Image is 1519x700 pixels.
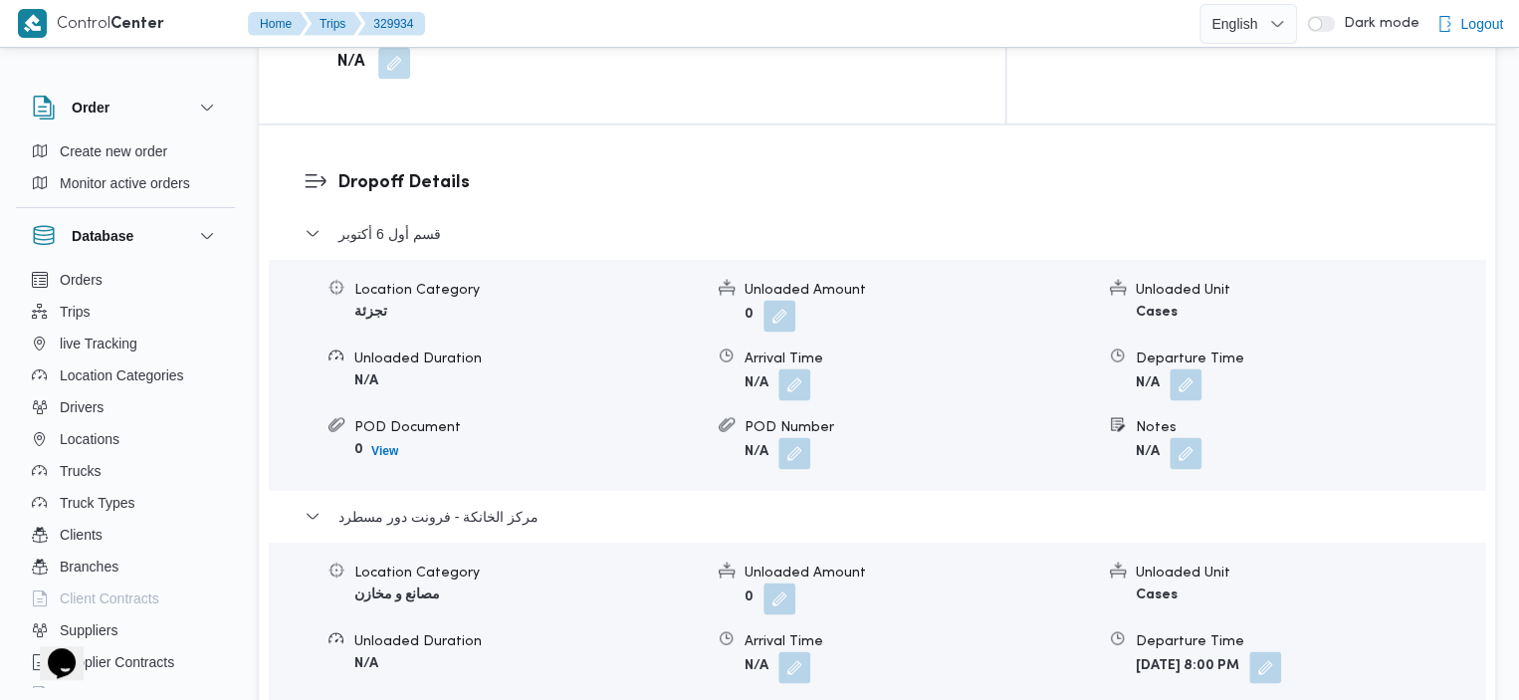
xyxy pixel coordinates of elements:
b: N/A [354,656,378,669]
div: Unloaded Unit [1136,279,1484,300]
button: Supplier Contracts [24,646,227,678]
b: N/A [1136,376,1160,389]
h3: Database [72,224,133,248]
span: قسم أول 6 أكتوبر [338,221,440,245]
div: Order [16,135,235,207]
button: مركز الخانكة - فرونت دور مسطرد [305,504,1450,528]
button: Trips [24,296,227,328]
div: Departure Time [1136,348,1484,368]
span: Truck Types [60,491,134,515]
span: Trucks [60,459,101,483]
div: Unloaded Amount [745,279,1093,300]
b: 0 [745,590,754,603]
button: Monitor active orders [24,167,227,199]
button: Database [32,224,219,248]
h3: Dropoff Details [337,169,1450,196]
button: Locations [24,423,227,455]
span: Create new order [60,139,167,163]
span: Client Contracts [60,586,159,610]
button: Order [32,96,219,119]
button: Client Contracts [24,583,227,614]
div: POD Number [745,416,1093,437]
h3: Order [72,96,109,119]
button: Branches [24,551,227,583]
b: N/A [354,373,378,386]
div: Departure Time [1136,630,1484,651]
button: Truck Types [24,487,227,519]
div: Unloaded Duration [354,630,703,651]
img: X8yXhbKr1z7QwAAAABJRU5ErkJggg== [18,9,47,38]
button: Orders [24,264,227,296]
b: N/A [745,376,768,389]
span: Suppliers [60,618,117,642]
div: Unloaded Amount [745,562,1093,583]
b: N/A [745,445,768,458]
span: Dark mode [1335,16,1418,32]
b: N/A [337,51,364,75]
b: N/A [1136,445,1160,458]
b: [DATE] 8:00 PM [1136,659,1239,672]
button: Trucks [24,455,227,487]
b: تجزئة [354,305,387,318]
button: Clients [24,519,227,551]
span: Branches [60,555,118,579]
button: Drivers [24,391,227,423]
div: Database [16,264,235,695]
button: Logout [1428,4,1511,44]
button: Trips [304,12,361,36]
b: N/A [745,659,768,672]
div: Notes [1136,416,1484,437]
b: Cases [1136,305,1178,318]
div: Arrival Time [745,348,1093,368]
span: Orders [60,268,103,292]
div: قسم أول 6 أكتوبر [269,259,1485,489]
button: Location Categories [24,359,227,391]
iframe: chat widget [20,620,84,680]
div: POD Document [354,416,703,437]
div: Arrival Time [745,630,1093,651]
span: Supplier Contracts [60,650,174,674]
span: Drivers [60,395,104,419]
span: live Tracking [60,332,137,355]
button: Home [248,12,308,36]
b: View [371,443,398,457]
span: Logout [1460,12,1503,36]
b: مصانع و مخازن [354,587,440,600]
div: Unloaded Unit [1136,562,1484,583]
button: Suppliers [24,614,227,646]
b: 0 [354,442,363,455]
button: live Tracking [24,328,227,359]
b: Cases [1136,587,1178,600]
b: 0 [745,308,754,321]
span: Monitor active orders [60,171,190,195]
span: Locations [60,427,119,451]
span: Location Categories [60,363,184,387]
div: Location Category [354,279,703,300]
div: Unloaded Duration [354,348,703,368]
div: Location Category [354,562,703,583]
b: Center [110,17,164,32]
button: 329934 [357,12,425,36]
button: Create new order [24,135,227,167]
span: Trips [60,300,91,324]
span: Clients [60,523,103,547]
span: مركز الخانكة - فرونت دور مسطرد [338,504,539,528]
button: قسم أول 6 أكتوبر [305,221,1450,245]
button: View [363,438,406,462]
